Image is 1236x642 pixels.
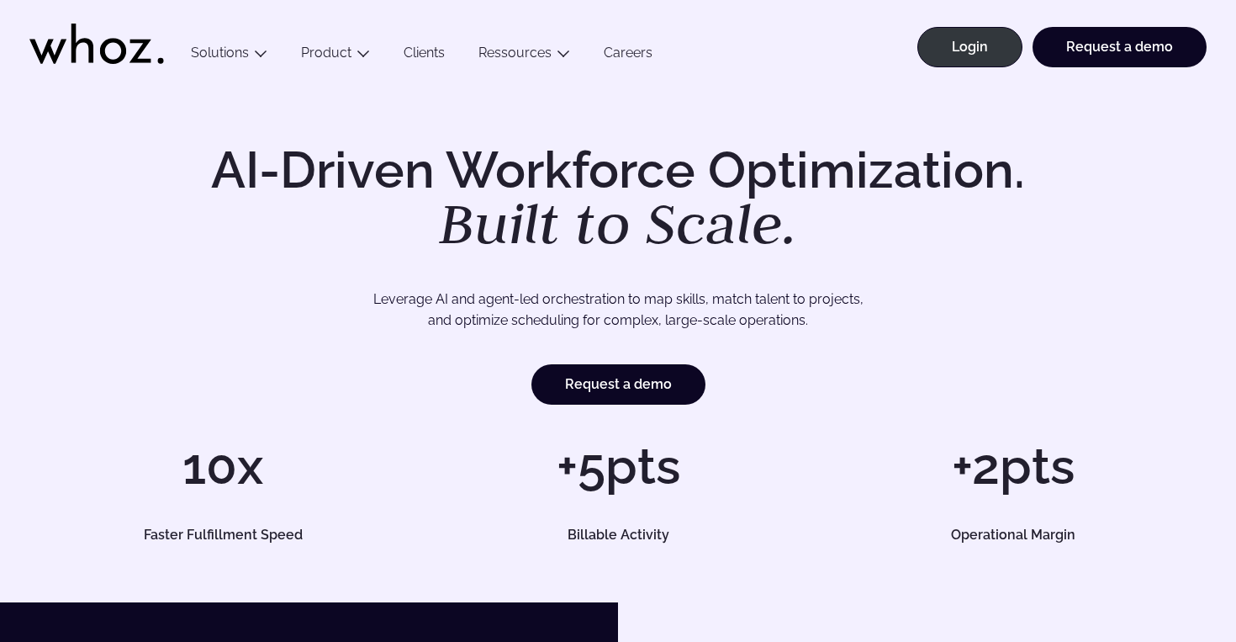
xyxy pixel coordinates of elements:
[429,441,807,491] h1: +5pts
[917,27,1022,67] a: Login
[34,441,412,491] h1: 10x
[587,45,669,67] a: Careers
[843,528,1184,542] h5: Operational Margin
[531,364,705,405] a: Request a demo
[188,145,1048,252] h1: AI-Driven Workforce Optimization.
[824,441,1202,491] h1: +2pts
[92,289,1144,332] p: Leverage AI and agent-led orchestration to map skills, match talent to projects, and optimize sch...
[448,528,789,542] h5: Billable Activity
[478,45,552,61] a: Ressources
[53,528,394,542] h5: Faster Fulfillment Speed
[439,186,797,260] em: Built to Scale.
[462,45,587,67] button: Ressources
[1125,531,1212,618] iframe: Chatbot
[387,45,462,67] a: Clients
[284,45,387,67] button: Product
[301,45,351,61] a: Product
[1033,27,1207,67] a: Request a demo
[174,45,284,67] button: Solutions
